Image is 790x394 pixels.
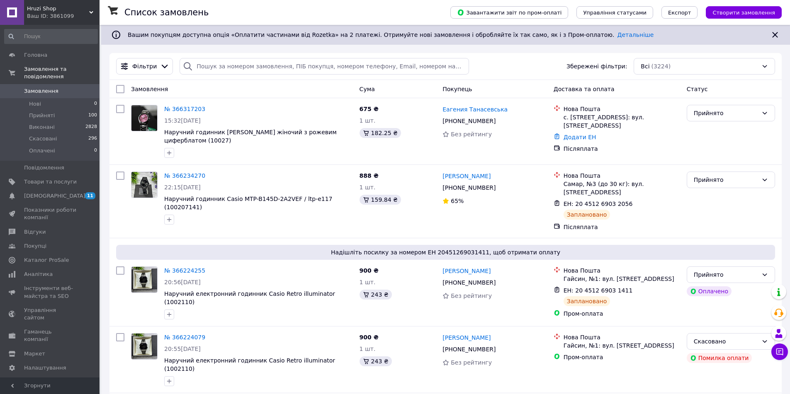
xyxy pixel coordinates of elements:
span: Без рейтингу [451,131,492,138]
div: Гайсин, №1: вул. [STREET_ADDRESS] [564,341,680,350]
span: Збережені фільтри: [566,62,627,70]
div: Прийнято [694,109,758,118]
a: № 366234270 [164,172,205,179]
input: Пошук за номером замовлення, ПІБ покупця, номером телефону, Email, номером накладної [180,58,469,75]
span: 888 ₴ [360,172,379,179]
div: 159.84 ₴ [360,195,401,205]
span: 2828 [85,123,97,131]
a: Створити замовлення [698,9,782,15]
span: Hruzi Shop [27,5,89,12]
div: [PHONE_NUMBER] [441,277,497,288]
span: Статус [687,86,708,92]
span: 100 [88,112,97,119]
a: № 366224255 [164,267,205,274]
span: Скасовані [29,135,57,143]
a: Наручний електронний годинник Casio Retro illuminator (1002110) [164,290,335,305]
div: Нова Пошта [564,266,680,275]
a: [PERSON_NAME] [442,172,491,180]
span: Управління сайтом [24,307,77,321]
div: Нова Пошта [564,105,680,113]
div: Ваш ID: 3861099 [27,12,100,20]
span: 0 [94,100,97,108]
span: Виконані [29,123,55,131]
div: [PHONE_NUMBER] [441,115,497,127]
span: 20:55[DATE] [164,346,201,352]
a: Еагения Танасевська [442,105,508,114]
span: Відгуки [24,228,46,236]
span: Cума [360,86,375,92]
a: Наручний годинник Casio MTP-B145D-2A2VEF / ltp-e117 (100207141) [164,196,333,210]
span: 1 шт. [360,184,376,191]
a: Наручний електронний годинник Casio Retro illuminator (1002110) [164,357,335,372]
span: Без рейтингу [451,359,492,366]
div: Самар, №3 (до 30 кг): вул. [STREET_ADDRESS] [564,180,680,196]
span: Головна [24,51,47,59]
span: Всі [641,62,649,70]
div: Помилка оплати [687,353,752,363]
a: Додати ЕН [564,134,596,140]
button: Чат з покупцем [771,343,788,360]
span: ЕН: 20 4512 6903 1411 [564,287,633,294]
button: Експорт [661,6,698,19]
img: Фото товару [131,105,157,131]
span: Нові [29,100,41,108]
img: Фото товару [131,267,157,292]
span: 22:15[DATE] [164,184,201,191]
div: [PHONE_NUMBER] [441,343,497,355]
span: Замовлення та повідомлення [24,65,100,80]
span: 0 [94,147,97,155]
span: Покупець [442,86,472,92]
img: Фото товару [131,172,157,198]
div: Нова Пошта [564,333,680,341]
span: Каталог ProSale [24,256,69,264]
div: Заплановано [564,210,610,220]
span: Створити замовлення [712,10,775,16]
button: Створити замовлення [706,6,782,19]
button: Управління статусами [576,6,653,19]
a: Наручний годинник [PERSON_NAME] жіночий з рожевим циферблатом (10027) [164,129,337,144]
span: 11 [85,192,95,199]
span: Фільтри [132,62,157,70]
span: Замовлення [131,86,168,92]
span: Товари та послуги [24,178,77,186]
button: Завантажити звіт по пром-оплаті [450,6,568,19]
span: Прийняті [29,112,55,119]
div: 243 ₴ [360,356,392,366]
div: Нова Пошта [564,172,680,180]
span: [DEMOGRAPHIC_DATA] [24,192,85,200]
div: Прийнято [694,270,758,279]
span: Доставка та оплата [554,86,615,92]
a: Фото товару [131,266,158,293]
span: Управління статусами [583,10,647,16]
span: Оплачені [29,147,55,155]
a: Фото товару [131,333,158,360]
span: Завантажити звіт по пром-оплаті [457,9,562,16]
h1: Список замовлень [124,7,209,17]
span: Замовлення [24,87,58,95]
span: 1 шт. [360,279,376,285]
span: 1 шт. [360,346,376,352]
div: с. [STREET_ADDRESS]: вул. [STREET_ADDRESS] [564,113,680,130]
span: 1 шт. [360,117,376,124]
span: 20:56[DATE] [164,279,201,285]
span: 65% [451,198,464,204]
span: Гаманець компанії [24,328,77,343]
div: Пром-оплата [564,353,680,361]
a: Фото товару [131,172,158,198]
a: [PERSON_NAME] [442,267,491,275]
span: Інструменти веб-майстра та SEO [24,285,77,300]
a: № 366317203 [164,106,205,112]
div: Прийнято [694,175,758,184]
span: ЕН: 20 4512 6903 2056 [564,201,633,207]
span: Повідомлення [24,164,64,172]
div: Оплачено [687,286,732,296]
div: Скасовано [694,337,758,346]
div: Післяплата [564,145,680,153]
span: Без рейтингу [451,292,492,299]
div: 182.25 ₴ [360,128,401,138]
span: Експорт [668,10,691,16]
span: Покупці [24,242,46,250]
span: 900 ₴ [360,334,379,341]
